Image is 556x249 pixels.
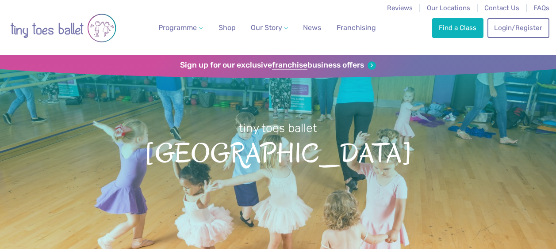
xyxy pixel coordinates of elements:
[251,23,282,32] span: Our Story
[387,4,413,12] a: Reviews
[14,136,542,169] span: [GEOGRAPHIC_DATA]
[487,18,549,38] a: Login/Register
[158,23,197,32] span: Programme
[427,4,470,12] a: Our Locations
[239,121,317,135] small: tiny toes ballet
[10,6,116,50] img: tiny toes ballet
[432,18,483,38] a: Find a Class
[219,23,236,32] span: Shop
[299,19,325,37] a: News
[337,23,376,32] span: Franchising
[215,19,239,37] a: Shop
[272,60,307,70] strong: franchise
[533,4,549,12] a: FAQs
[247,19,291,37] a: Our Story
[155,19,206,37] a: Programme
[484,4,519,12] a: Contact Us
[180,60,376,70] a: Sign up for our exclusivefranchisebusiness offers
[333,19,380,37] a: Franchising
[303,23,321,32] span: News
